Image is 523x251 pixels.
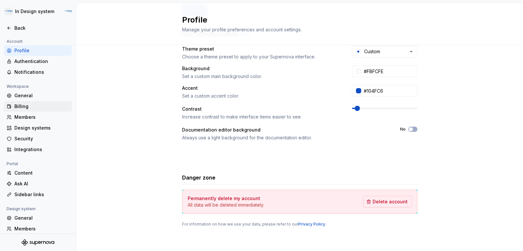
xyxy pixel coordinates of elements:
[14,58,69,65] div: Authentication
[4,144,72,155] a: Integrations
[1,4,75,19] button: In Design systemAFP Integra
[182,93,340,99] div: Set a custom accent color.
[182,65,340,72] div: Background
[4,83,31,90] div: Workspace
[182,127,388,133] div: Documentation editor background
[14,69,69,75] div: Notifications
[4,224,72,234] a: Members
[4,101,72,112] a: Billing
[4,179,72,189] a: Ask AI
[361,65,417,77] input: #FFFFFF
[14,226,69,232] div: Members
[14,180,69,187] div: Ask AI
[14,47,69,54] div: Profile
[14,191,69,198] div: Sidebar links
[4,23,72,33] a: Back
[182,106,340,112] div: Contrast
[182,174,215,181] h3: Danger zone
[64,8,72,15] img: AFP Integra
[4,133,72,144] a: Security
[15,8,54,15] div: In Design system
[182,134,388,141] div: Always use a light background for the documentation editor.
[4,189,72,200] a: Sidebar links
[182,85,340,91] div: Accent
[4,213,72,223] a: General
[14,125,69,131] div: Design systems
[4,168,72,178] a: Content
[14,170,69,176] div: Content
[4,45,72,56] a: Profile
[188,202,264,208] p: All data will be deleted immediately.
[363,196,412,208] button: Delete account
[4,90,72,101] a: General
[4,123,72,133] a: Design systems
[188,195,260,202] h4: Permanently delete my account
[373,198,408,205] span: Delete account
[22,239,54,246] svg: Supernova Logo
[400,127,406,132] label: No
[4,205,38,213] div: Design system
[352,46,417,57] button: Custom
[4,38,25,45] div: Account
[14,92,69,99] div: General
[14,25,69,31] div: Back
[4,56,72,67] a: Authentication
[14,114,69,120] div: Members
[14,215,69,221] div: General
[182,73,340,80] div: Set a custom main background color.
[4,67,72,77] a: Notifications
[4,112,72,122] a: Members
[364,48,380,55] div: Custom
[14,103,69,110] div: Billing
[5,8,12,15] img: 69f8bcad-285c-4300-a638-f7ea42da48ef.png
[182,15,410,25] h2: Profile
[182,46,340,52] div: Theme preset
[361,85,417,97] input: #104FC6
[298,222,325,227] a: Privacy Policy
[182,222,417,227] div: For information on how we use your data, please refer to our .
[182,27,302,32] span: Manage your profile preferences and account settings.
[14,146,69,153] div: Integrations
[182,54,340,60] div: Choose a theme preset to apply to your Supernova interface.
[182,114,340,120] div: Increase contrast to make interface items easier to see.
[14,135,69,142] div: Security
[4,160,21,168] div: Portal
